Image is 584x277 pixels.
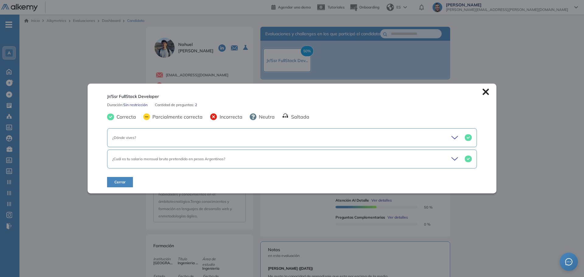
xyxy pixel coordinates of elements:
[112,157,225,161] span: ¿Cuál es tu salario mensual bruto pretendido en pesos Argentinos?
[107,177,133,187] button: Cerrar
[256,113,275,120] span: Neutra
[217,113,242,120] span: Incorrecta
[195,102,197,108] span: 2
[289,113,309,120] span: Saltada
[114,113,136,120] span: Correcta
[112,135,136,140] span: ¿Dónde vives?
[107,102,123,108] span: Duración :
[150,113,203,120] span: Parcialmente correcta
[123,102,148,108] span: Sin restricción
[565,258,572,265] span: message
[107,93,159,100] span: Jr/Ssr FullStack Developer
[155,102,195,108] span: Cantidad de preguntas:
[114,179,126,185] span: Cerrar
